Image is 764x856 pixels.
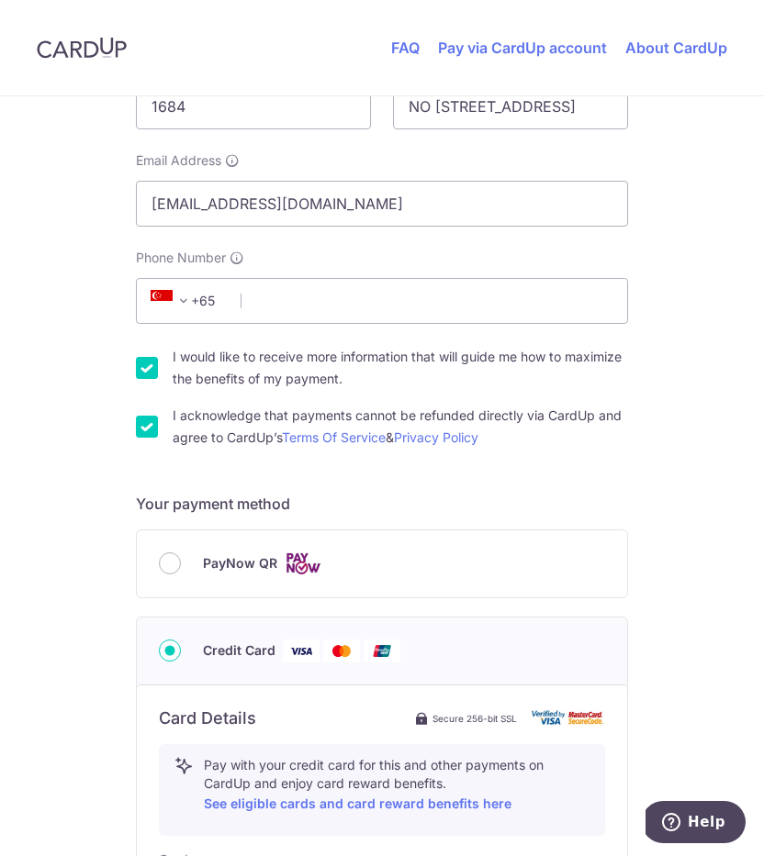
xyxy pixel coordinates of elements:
[204,756,590,815] p: Pay with your credit card for this and other payments on CardUp and enjoy card reward benefits.
[173,346,628,390] label: I would like to receive more information that will guide me how to maximize the benefits of my pa...
[203,552,277,574] span: PayNow QR
[364,639,400,662] img: Union Pay
[625,39,727,57] a: About CardUp
[136,83,371,129] input: First name
[136,151,221,170] span: Email Address
[136,181,628,227] input: Email address
[532,710,605,726] img: card secure
[204,795,511,811] a: See eligible cards and card reward benefits here
[37,37,127,59] img: CardUp
[159,707,256,729] h6: Card Details
[285,552,321,575] img: Cards logo
[136,493,628,515] h5: Your payment method
[136,249,226,267] span: Phone Number
[391,39,420,57] a: FAQ
[323,639,360,662] img: Mastercard
[203,639,275,661] span: Credit Card
[646,801,746,847] iframe: Opens a widget where you can find more information
[159,552,605,575] div: PayNow QR Cards logo
[433,711,517,726] span: Secure 256-bit SSL
[173,405,628,449] label: I acknowledge that payments cannot be refunded directly via CardUp and agree to CardUp’s &
[393,83,628,129] input: Last name
[438,39,607,57] a: Pay via CardUp account
[394,429,478,445] a: Privacy Policy
[145,290,228,312] span: +65
[283,639,320,662] img: Visa
[282,429,386,445] a: Terms Of Service
[159,639,605,662] div: Credit Card Visa Mastercard Union Pay
[151,290,195,312] span: +65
